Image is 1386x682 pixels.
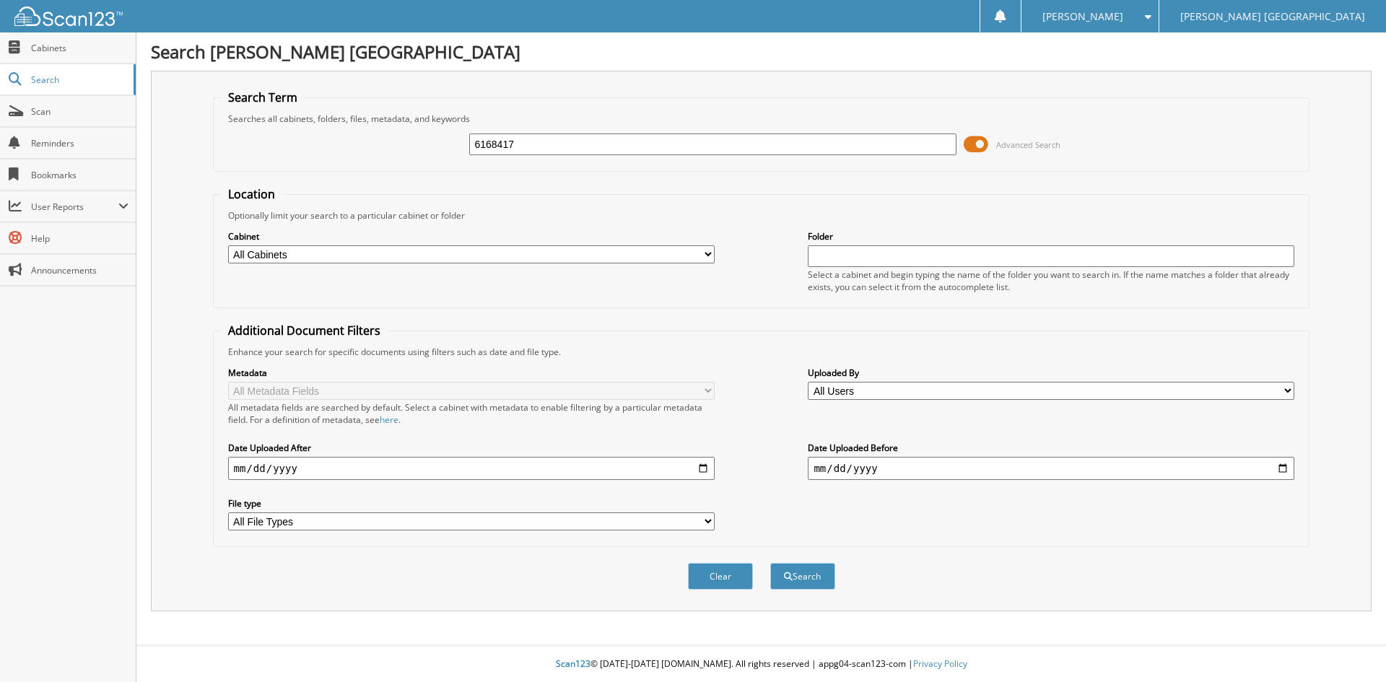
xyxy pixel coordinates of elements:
[31,232,128,245] span: Help
[14,6,123,26] img: scan123-logo-white.svg
[136,647,1386,682] div: © [DATE]-[DATE] [DOMAIN_NAME]. All rights reserved | appg04-scan123-com |
[808,230,1294,242] label: Folder
[1314,613,1386,682] iframe: Chat Widget
[688,563,753,590] button: Clear
[221,186,282,202] legend: Location
[228,401,715,426] div: All metadata fields are searched by default. Select a cabinet with metadata to enable filtering b...
[228,367,715,379] label: Metadata
[31,137,128,149] span: Reminders
[228,497,715,510] label: File type
[913,657,967,670] a: Privacy Policy
[151,40,1372,64] h1: Search [PERSON_NAME] [GEOGRAPHIC_DATA]
[221,323,388,338] legend: Additional Document Filters
[808,268,1294,293] div: Select a cabinet and begin typing the name of the folder you want to search in. If the name match...
[380,414,398,426] a: here
[221,346,1302,358] div: Enhance your search for specific documents using filters such as date and file type.
[31,105,128,118] span: Scan
[31,201,118,213] span: User Reports
[808,442,1294,454] label: Date Uploaded Before
[31,169,128,181] span: Bookmarks
[31,264,128,276] span: Announcements
[556,657,590,670] span: Scan123
[31,74,126,86] span: Search
[770,563,835,590] button: Search
[808,367,1294,379] label: Uploaded By
[228,457,715,480] input: start
[221,89,305,105] legend: Search Term
[996,139,1060,150] span: Advanced Search
[221,209,1302,222] div: Optionally limit your search to a particular cabinet or folder
[808,457,1294,480] input: end
[31,42,128,54] span: Cabinets
[228,442,715,454] label: Date Uploaded After
[228,230,715,242] label: Cabinet
[1042,12,1123,21] span: [PERSON_NAME]
[1180,12,1365,21] span: [PERSON_NAME] [GEOGRAPHIC_DATA]
[221,113,1302,125] div: Searches all cabinets, folders, files, metadata, and keywords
